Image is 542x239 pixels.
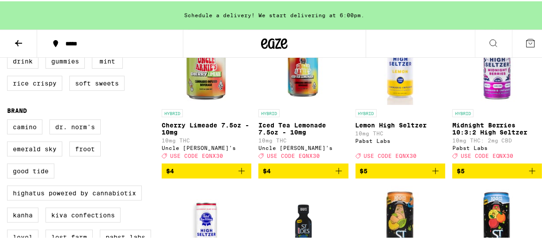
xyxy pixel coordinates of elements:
[162,162,251,177] button: Add to bag
[162,15,251,162] a: Open page for Cherry Limeade 7.5oz - 10mg from Uncle Arnie's
[356,137,445,142] div: Pabst Labs
[258,162,348,177] button: Add to bag
[45,52,85,67] label: Gummies
[452,15,542,162] a: Open page for Midnight Berries 10:3:2 High Seltzer from Pabst Labs
[92,52,123,67] label: Mint
[258,108,280,116] p: HYBRID
[356,162,445,177] button: Add to bag
[457,166,465,173] span: $5
[263,166,271,173] span: $4
[49,118,101,133] label: Dr. Norm's
[7,75,62,90] label: Rice Crispy
[7,184,142,199] label: Highatus Powered by Cannabiotix
[7,206,38,221] label: Kanha
[461,152,514,158] span: USE CODE EQNX30
[258,120,348,134] p: Iced Tea Lemonade 7.5oz - 10mg
[267,152,320,158] span: USE CODE EQNX30
[452,144,542,149] div: Pabst Labs
[162,144,251,149] div: Uncle [PERSON_NAME]'s
[170,152,223,158] span: USE CODE EQNX30
[162,136,251,142] p: 10mg THC
[166,166,174,173] span: $4
[452,108,474,116] p: HYBRID
[7,162,54,177] label: Good Tide
[7,140,62,155] label: Emerald Sky
[7,118,42,133] label: Camino
[258,144,348,149] div: Uncle [PERSON_NAME]'s
[360,166,368,173] span: $5
[259,15,348,104] img: Uncle Arnie's - Iced Tea Lemonade 7.5oz - 10mg
[69,75,125,90] label: Soft Sweets
[453,15,542,104] img: Pabst Labs - Midnight Berries 10:3:2 High Seltzer
[69,140,101,155] label: Froot
[7,106,27,113] legend: Brand
[5,6,64,13] span: Hi. Need any help?
[356,15,445,162] a: Open page for Lemon High Seltzer from Pabst Labs
[452,162,542,177] button: Add to bag
[7,52,38,67] label: Drink
[452,136,542,142] p: 10mg THC: 2mg CBD
[163,15,251,104] img: Uncle Arnie's - Cherry Limeade 7.5oz - 10mg
[45,206,121,221] label: Kiva Confections
[162,108,183,116] p: HYBRID
[356,120,445,127] p: Lemon High Seltzer
[356,129,445,135] p: 10mg THC
[162,120,251,134] p: Cherry Limeade 7.5oz - 10mg
[356,15,444,104] img: Pabst Labs - Lemon High Seltzer
[356,108,377,116] p: HYBRID
[258,136,348,142] p: 10mg THC
[258,15,348,162] a: Open page for Iced Tea Lemonade 7.5oz - 10mg from Uncle Arnie's
[364,152,417,158] span: USE CODE EQNX30
[452,120,542,134] p: Midnight Berries 10:3:2 High Seltzer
